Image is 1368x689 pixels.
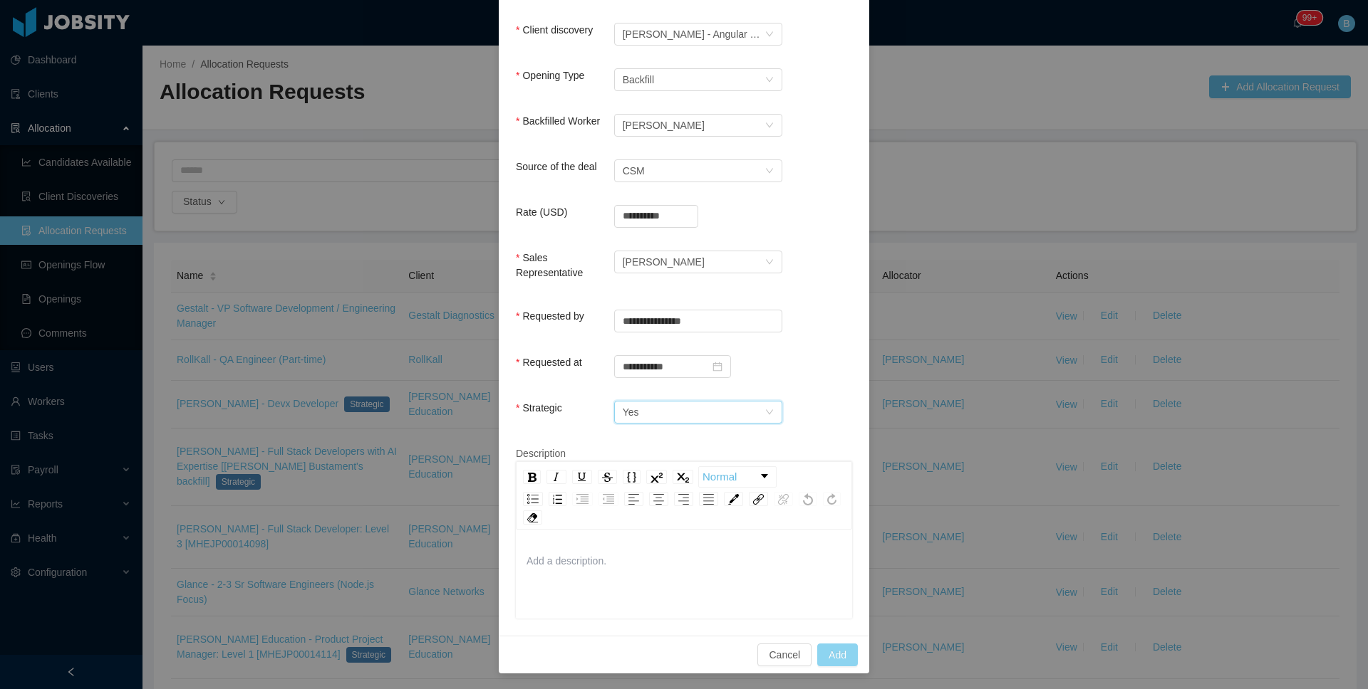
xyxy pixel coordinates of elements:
[623,251,705,273] div: Yurguen Senger
[516,24,593,36] label: Client discovery
[516,115,600,127] label: Backfilled Worker
[746,492,796,506] div: rdw-link-control
[516,402,562,414] label: Strategic
[749,492,768,506] div: Link
[615,206,698,227] input: Rate (USD)
[598,492,618,506] div: Outdent
[516,357,582,368] label: Requested at
[623,69,654,90] div: Backfill
[520,510,545,525] div: rdw-remove-control
[520,492,621,506] div: rdw-list-control
[699,492,718,506] div: Justify
[757,643,812,666] button: Cancel
[516,206,567,218] label: Rate (USD)
[646,470,667,484] div: Superscript
[765,258,774,268] i: icon: down
[796,492,844,506] div: rdw-history-control
[546,470,566,484] div: Italic
[516,461,852,619] div: rdw-wrapper
[623,160,645,182] div: CSM
[572,492,593,506] div: Indent
[823,492,841,506] div: Redo
[624,492,643,506] div: Left
[765,167,774,177] i: icon: down
[699,467,776,487] a: Block Type
[774,492,793,506] div: Unlink
[516,448,566,459] span: Description
[799,492,817,506] div: Undo
[520,466,696,488] div: rdw-inline-control
[623,470,641,484] div: Monospace
[673,470,693,484] div: Subscript
[623,23,765,45] div: McGraw-Hill - Angular developer (Delcio Polanco backfill)
[721,492,746,506] div: rdw-color-picker
[516,461,852,530] div: rdw-toolbar
[523,492,543,506] div: Unordered
[765,408,774,418] i: icon: down
[649,492,668,506] div: Center
[623,115,705,136] div: Delcio Polanco
[527,554,841,639] div: rdw-editor
[696,466,779,488] div: rdw-block-control
[621,492,721,506] div: rdw-textalign-control
[817,643,858,666] button: Add
[765,30,774,40] i: icon: down
[623,401,639,423] div: Yes
[516,252,583,278] label: Sales Representative
[516,70,584,81] label: Opening Type
[572,470,592,484] div: Underline
[516,161,597,172] label: Source of the deal
[712,362,722,372] i: icon: calendar
[523,470,541,484] div: Bold
[765,75,774,85] i: icon: down
[549,492,566,506] div: Ordered
[516,310,584,322] label: Requested by
[703,469,737,485] span: Normal
[598,470,617,484] div: Strikethrough
[523,510,542,525] div: Remove
[674,492,693,506] div: Right
[698,466,777,488] div: rdw-dropdown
